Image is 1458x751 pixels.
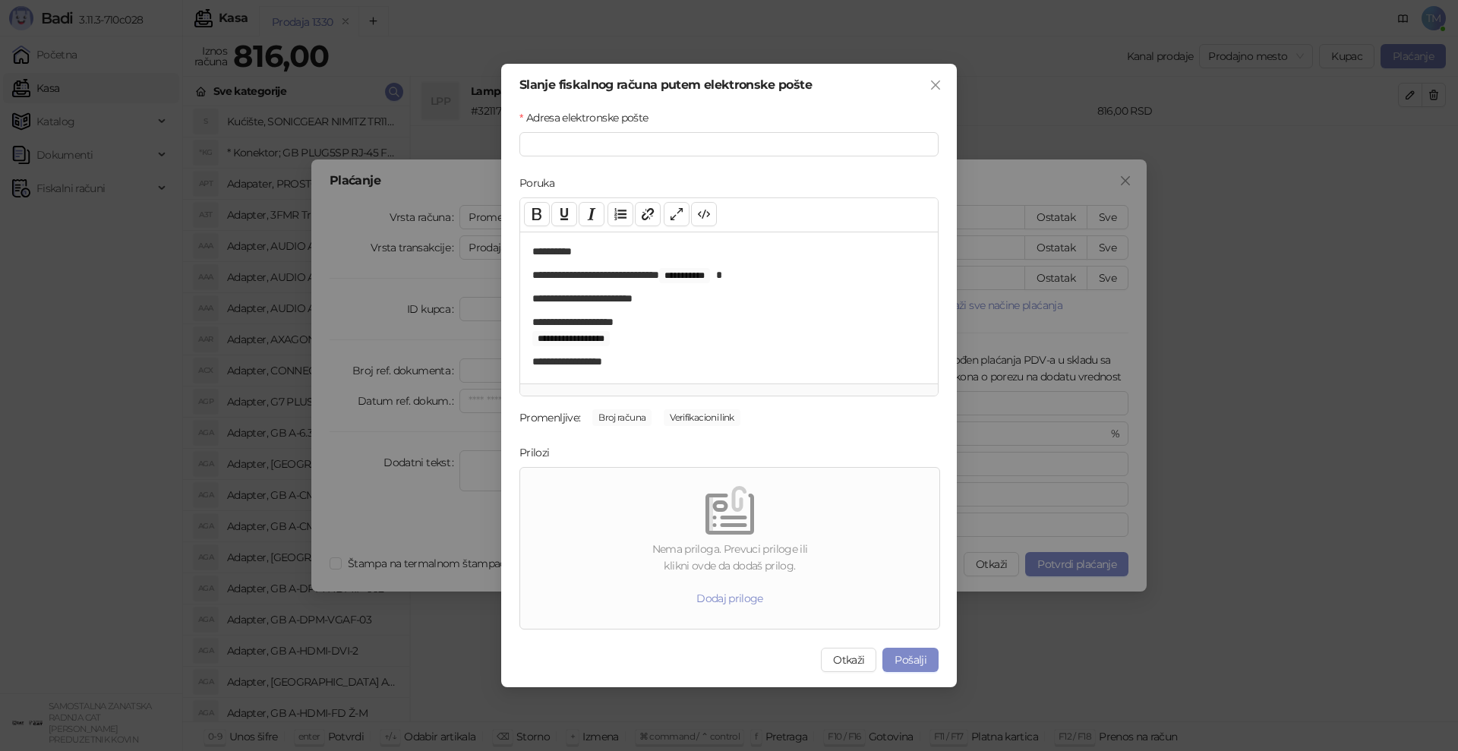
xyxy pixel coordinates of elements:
[519,444,559,461] label: Prilozi
[923,73,948,97] button: Close
[664,202,690,226] button: Full screen
[519,175,564,191] label: Poruka
[526,474,933,623] span: emptyNema priloga. Prevuci priloge iliklikni ovde da dodaš prilog.Dodaj priloge
[929,79,942,91] span: close
[691,202,717,226] button: Code view
[882,648,939,672] button: Pošalji
[526,541,933,574] div: Nema priloga. Prevuci priloge ili klikni ovde da dodaš prilog.
[519,109,658,126] label: Adresa elektronske pošte
[607,202,633,226] button: List
[519,79,939,91] div: Slanje fiskalnog računa putem elektronske pošte
[635,202,661,226] button: Link
[524,202,550,226] button: Bold
[519,132,939,156] input: Adresa elektronske pošte
[579,202,604,226] button: Italic
[519,409,580,426] div: Promenljive:
[592,409,652,426] span: Broj računa
[551,202,577,226] button: Underline
[684,586,775,611] button: Dodaj priloge
[923,79,948,91] span: Zatvori
[821,648,876,672] button: Otkaži
[705,486,754,535] img: empty
[664,409,740,426] span: Verifikacioni link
